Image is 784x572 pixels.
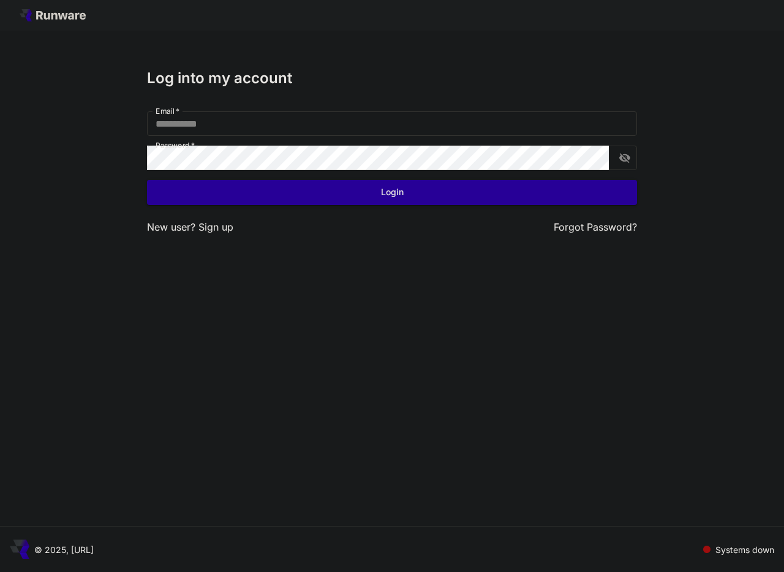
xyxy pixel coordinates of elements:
[147,180,637,205] button: Login
[554,220,637,235] button: Forgot Password?
[147,220,233,235] p: New user?
[156,140,195,150] label: Password
[614,147,636,169] button: toggle password visibility
[34,543,94,556] p: © 2025, [URL]
[198,220,233,235] button: Sign up
[156,106,179,116] label: Email
[715,543,774,556] p: Systems down
[147,70,637,87] h3: Log into my account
